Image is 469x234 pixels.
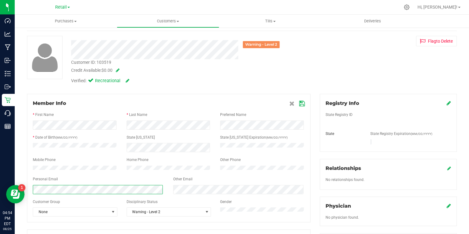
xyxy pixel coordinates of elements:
span: Relationships [326,165,361,171]
label: State Registry ID [326,112,353,117]
a: Tills [219,15,321,28]
a: Deliveries [321,15,423,28]
inline-svg: Inventory [5,71,11,77]
button: Flagto Delete [416,36,457,46]
label: Other Email [173,176,193,182]
label: Disciplinary Status [127,199,158,205]
iframe: Resource center unread badge [18,184,25,191]
div: Warning - Level 2 [243,41,280,48]
span: select [203,208,211,216]
span: Customers [117,18,219,24]
span: No physician found. [326,215,359,220]
inline-svg: Manufacturing [5,44,11,50]
a: Purchases [15,15,117,28]
inline-svg: Analytics [5,31,11,37]
inline-svg: Inbound [5,57,11,63]
span: (MM/DD/YYYY) [411,132,432,136]
label: Preferred Name [220,112,246,117]
label: Last Name [129,112,147,117]
label: State Registry Expiration [370,131,432,136]
div: Verified: [71,78,129,84]
iframe: Resource center [6,185,25,203]
span: Physician [326,203,351,209]
label: Personal Email [33,176,58,182]
div: Manage settings [403,4,410,10]
inline-svg: Call Center [5,110,11,116]
span: Retail [55,5,67,10]
label: Mobile Phone [33,157,55,163]
span: Hi, [PERSON_NAME]! [418,5,457,10]
label: Home Phone [127,157,148,163]
a: Customers [117,15,219,28]
p: 08/25 [3,227,12,231]
span: Deliveries [356,18,389,24]
div: Credit Available: [71,67,281,74]
inline-svg: Outbound [5,84,11,90]
span: Warning - Level 2 [127,208,203,216]
label: First Name [35,112,54,117]
inline-svg: Retail [5,97,11,103]
label: Other Phone [220,157,241,163]
label: Customer Group [33,199,60,205]
span: None [33,208,109,216]
span: (MM/DD/YYYY) [56,136,77,139]
span: Registry Info [326,100,359,106]
span: Member Info [33,100,66,106]
span: select [109,208,117,216]
label: Gender [220,199,232,205]
div: State [321,131,366,136]
img: user-icon.png [29,42,61,73]
label: No relationships found. [326,177,364,182]
span: Tills [219,18,321,24]
label: State [US_STATE] Expiration [220,135,288,140]
span: (MM/DD/YYYY) [266,136,288,139]
span: Purchases [15,18,117,24]
div: Customer ID: 103519 [71,59,111,66]
span: Recreational [95,78,120,84]
label: State [US_STATE] [127,135,155,140]
span: $0.00 [101,68,112,73]
p: 04:54 PM EDT [3,210,12,227]
inline-svg: Dashboard [5,18,11,24]
inline-svg: Reports [5,123,11,129]
label: Date of Birth [35,135,77,140]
